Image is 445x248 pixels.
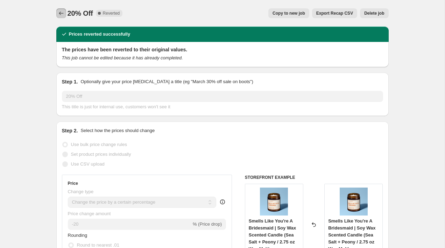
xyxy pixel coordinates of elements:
[62,55,183,60] i: This job cannot be edited because it has already completed.
[80,127,155,134] p: Select how the prices should change
[56,8,66,18] button: Price change jobs
[68,233,87,238] span: Rounding
[62,127,78,134] h2: Step 2.
[268,8,309,18] button: Copy to new job
[273,10,305,16] span: Copy to new job
[77,242,119,248] span: Round to nearest .01
[69,31,130,38] h2: Prices reverted successfully
[260,188,288,216] img: You_re_a_Bridesmaid_1_80x.png
[219,198,226,205] div: help
[62,91,383,102] input: 30% off holiday sale
[316,10,353,16] span: Export Recap CSV
[340,188,368,216] img: You_re_a_Bridesmaid_1_80x.png
[71,152,131,157] span: Set product prices individually
[68,181,78,186] h3: Price
[71,161,105,167] span: Use CSV upload
[68,211,111,216] span: Price change amount
[80,78,253,85] p: Optionally give your price [MEDICAL_DATA] a title (eg "March 30% off sale on boots")
[62,104,170,109] span: This title is just for internal use, customers won't see it
[62,78,78,85] h2: Step 1.
[193,221,222,227] span: % (Price drop)
[68,219,191,230] input: -15
[68,9,93,17] span: 20% Off
[364,10,384,16] span: Delete job
[312,8,357,18] button: Export Recap CSV
[68,189,94,194] span: Change type
[245,175,383,180] h6: STOREFRONT EXAMPLE
[62,46,383,53] h2: The prices have been reverted to their original values.
[360,8,388,18] button: Delete job
[71,142,127,147] span: Use bulk price change rules
[103,10,120,16] span: Reverted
